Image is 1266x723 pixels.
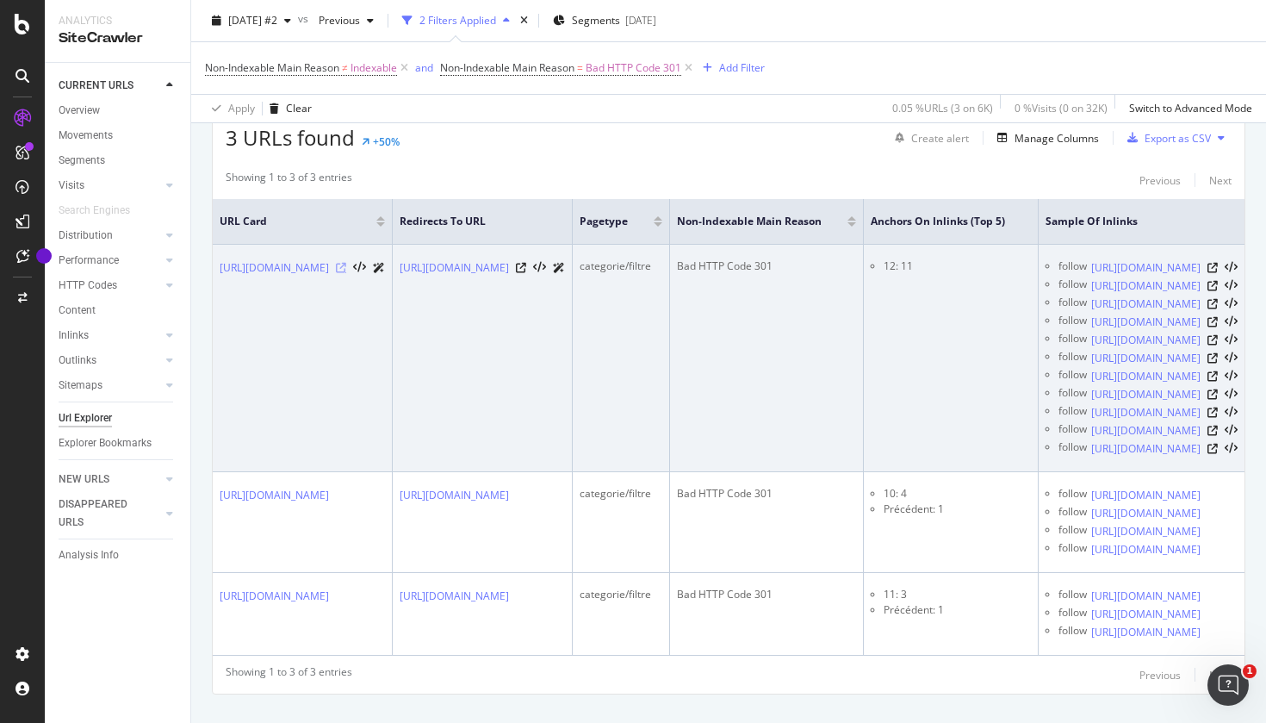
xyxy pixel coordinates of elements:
[351,56,397,80] span: Indexable
[400,487,509,504] a: [URL][DOMAIN_NAME]
[1091,541,1201,558] a: [URL][DOMAIN_NAME]
[263,95,312,122] button: Clear
[1207,426,1218,436] a: Visit Online Page
[59,434,178,452] a: Explorer Bookmarks
[1091,440,1201,458] a: [URL][DOMAIN_NAME]
[59,127,178,145] a: Movements
[871,214,1005,229] span: Anchors on Inlinks (top 5)
[59,252,119,270] div: Performance
[1129,101,1252,115] div: Switch to Advanced Mode
[516,263,526,273] a: Visit Online Page
[677,259,856,274] div: Bad HTTP Code 301
[572,13,620,28] span: Segments
[1243,664,1257,678] span: 1
[59,352,161,370] a: Outlinks
[220,487,329,504] a: [URL][DOMAIN_NAME]
[888,124,969,152] button: Create alert
[1145,131,1211,146] div: Export as CSV
[1207,664,1249,706] iframe: Intercom live chat
[517,12,531,29] div: times
[1058,313,1087,331] div: follow
[440,60,574,75] span: Non-Indexable Main Reason
[59,302,178,320] a: Content
[59,377,102,395] div: Sitemaps
[580,259,662,274] div: categorie/filtre
[59,152,178,170] a: Segments
[286,101,312,115] div: Clear
[1139,173,1181,188] div: Previous
[228,13,277,28] span: 2025 Sep. 30th #2
[59,177,161,195] a: Visits
[533,262,546,274] button: View HTML Source
[884,602,1031,618] li: Précédent: 1
[1091,404,1201,421] a: [URL][DOMAIN_NAME]
[36,248,52,264] div: Tooltip anchor
[400,214,539,229] span: Redirects to URL
[1058,295,1087,313] div: follow
[373,134,400,149] div: +50%
[59,252,161,270] a: Performance
[990,128,1099,148] button: Manage Columns
[226,664,352,685] div: Showing 1 to 3 of 3 entries
[1058,504,1087,522] div: follow
[220,588,329,605] a: [URL][DOMAIN_NAME]
[59,352,96,370] div: Outlinks
[1225,334,1238,346] button: View HTML Source
[59,377,161,395] a: Sitemaps
[1091,259,1201,277] a: [URL][DOMAIN_NAME]
[1207,281,1218,291] a: Visit Online Page
[1091,350,1201,367] a: [URL][DOMAIN_NAME]
[1058,587,1087,605] div: follow
[1091,314,1201,331] a: [URL][DOMAIN_NAME]
[1091,277,1201,295] a: [URL][DOMAIN_NAME]
[1225,425,1238,437] button: View HTML Source
[59,302,96,320] div: Content
[1058,259,1087,277] div: follow
[1058,439,1087,458] div: follow
[1091,368,1201,385] a: [URL][DOMAIN_NAME]
[1091,422,1201,439] a: [URL][DOMAIN_NAME]
[677,486,856,502] div: Bad HTTP Code 301
[59,434,152,452] div: Explorer Bookmarks
[1207,335,1218,346] a: Visit Online Page
[59,28,177,48] div: SiteCrawler
[59,77,161,95] a: CURRENT URLS
[884,486,1031,502] li: 10: 4
[1207,263,1218,273] a: Visit Online Page
[59,471,161,489] a: NEW URLS
[59,102,100,120] div: Overview
[1091,296,1201,313] a: [URL][DOMAIN_NAME]
[59,546,178,564] a: Analysis Info
[892,101,993,115] div: 0.05 % URLs ( 3 on 6K )
[59,277,117,295] div: HTTP Codes
[205,95,255,122] button: Apply
[1122,95,1252,122] button: Switch to Advanced Mode
[1058,277,1087,295] div: follow
[59,14,177,28] div: Analytics
[1091,505,1201,522] a: [URL][DOMAIN_NAME]
[1225,352,1238,365] button: View HTML Source
[1058,367,1087,385] div: follow
[59,227,161,245] a: Distribution
[696,58,765,78] button: Add Filter
[226,170,352,190] div: Showing 1 to 3 of 3 entries
[59,127,113,145] div: Movements
[1091,523,1201,540] a: [URL][DOMAIN_NAME]
[1139,170,1181,190] button: Previous
[419,13,496,28] div: 2 Filters Applied
[312,13,360,28] span: Previous
[298,11,312,26] span: vs
[59,227,113,245] div: Distribution
[1209,173,1232,188] div: Next
[59,152,105,170] div: Segments
[1058,403,1087,421] div: follow
[59,327,89,345] div: Inlinks
[59,471,109,489] div: NEW URLS
[1207,390,1218,400] a: Visit Online Page
[1207,317,1218,327] a: Visit Online Page
[1225,389,1238,401] button: View HTML Source
[59,277,161,295] a: HTTP Codes
[580,214,628,229] span: pagetype
[1015,131,1099,146] div: Manage Columns
[353,262,366,274] button: View HTML Source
